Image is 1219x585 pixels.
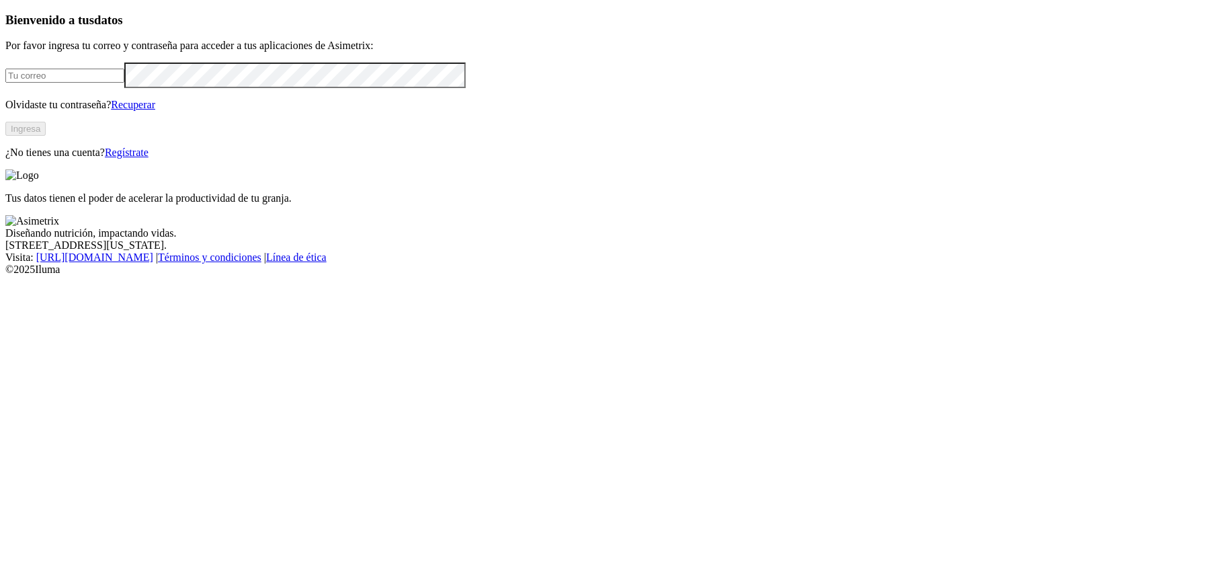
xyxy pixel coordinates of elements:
a: Recuperar [111,99,155,110]
a: Línea de ética [266,251,327,263]
input: Tu correo [5,69,124,83]
a: Regístrate [105,147,149,158]
div: © 2025 Iluma [5,264,1214,276]
img: Asimetrix [5,215,59,227]
img: Logo [5,169,39,182]
div: [STREET_ADDRESS][US_STATE]. [5,239,1214,251]
div: Visita : | | [5,251,1214,264]
button: Ingresa [5,122,46,136]
p: Por favor ingresa tu correo y contraseña para acceder a tus aplicaciones de Asimetrix: [5,40,1214,52]
a: [URL][DOMAIN_NAME] [36,251,153,263]
span: datos [94,13,123,27]
p: Tus datos tienen el poder de acelerar la productividad de tu granja. [5,192,1214,204]
p: Olvidaste tu contraseña? [5,99,1214,111]
a: Términos y condiciones [158,251,261,263]
div: Diseñando nutrición, impactando vidas. [5,227,1214,239]
p: ¿No tienes una cuenta? [5,147,1214,159]
h3: Bienvenido a tus [5,13,1214,28]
